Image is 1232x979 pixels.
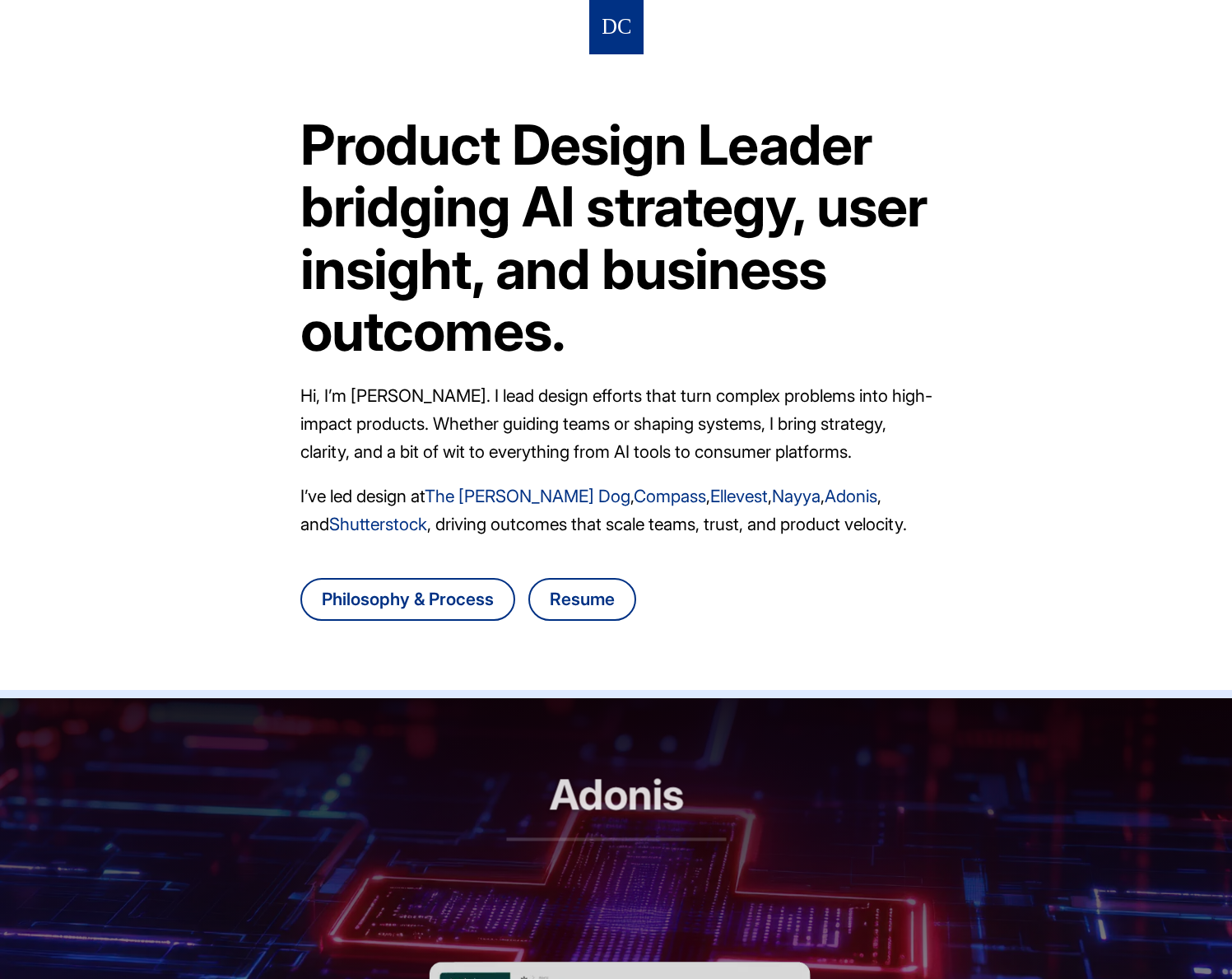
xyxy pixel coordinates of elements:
[329,514,427,534] a: Shutterstock
[634,486,706,506] a: Compass
[602,12,630,43] img: Logo
[300,114,932,362] h1: Product Design Leader bridging AI strategy, user insight, and business outcomes.
[710,486,768,506] a: Ellevest
[772,486,821,506] a: Nayya
[425,486,630,506] a: The [PERSON_NAME] Dog
[506,771,726,841] h2: Adonis
[825,486,877,506] a: Adonis
[300,382,932,466] p: Hi, I’m [PERSON_NAME]. I lead design efforts that turn complex problems into high-impact products...
[528,578,636,621] a: Download Danny Chang's resume as a PDF file
[300,483,932,538] p: I’ve led design at , , , , , and , driving outcomes that scale teams, trust, and product velocity.
[300,578,515,621] a: Go to Danny Chang's design philosophy and process page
